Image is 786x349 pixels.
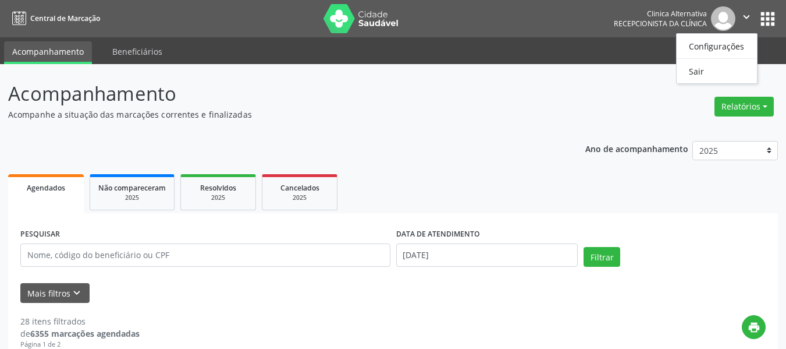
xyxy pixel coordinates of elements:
[676,33,757,84] ul: 
[8,79,547,108] p: Acompanhamento
[584,247,620,267] button: Filtrar
[30,13,100,23] span: Central de Marcação
[735,6,757,31] button: 
[271,193,329,202] div: 2025
[8,9,100,28] a: Central de Marcação
[20,283,90,304] button: Mais filtroskeyboard_arrow_down
[711,6,735,31] img: img
[20,225,60,244] label: PESQUISAR
[20,244,390,267] input: Nome, código do beneficiário ou CPF
[200,183,236,193] span: Resolvidos
[677,63,757,79] a: Sair
[280,183,319,193] span: Cancelados
[677,38,757,54] a: Configurações
[714,97,774,117] button: Relatórios
[4,41,92,64] a: Acompanhamento
[757,9,778,29] button: apps
[20,315,140,327] div: 28 itens filtrados
[396,225,480,244] label: DATA DE ATENDIMENTO
[30,328,140,339] strong: 6355 marcações agendadas
[742,315,766,339] button: print
[98,193,166,202] div: 2025
[614,19,707,29] span: Recepcionista da clínica
[396,244,578,267] input: Selecione um intervalo
[20,327,140,340] div: de
[585,141,688,156] p: Ano de acompanhamento
[27,183,65,193] span: Agendados
[8,108,547,121] p: Acompanhe a situação das marcações correntes e finalizadas
[70,287,83,299] i: keyboard_arrow_down
[98,183,166,193] span: Não compareceram
[614,9,707,19] div: Clinica Alternativa
[740,10,753,23] i: 
[189,193,247,202] div: 2025
[104,41,170,62] a: Beneficiários
[748,321,760,334] i: print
